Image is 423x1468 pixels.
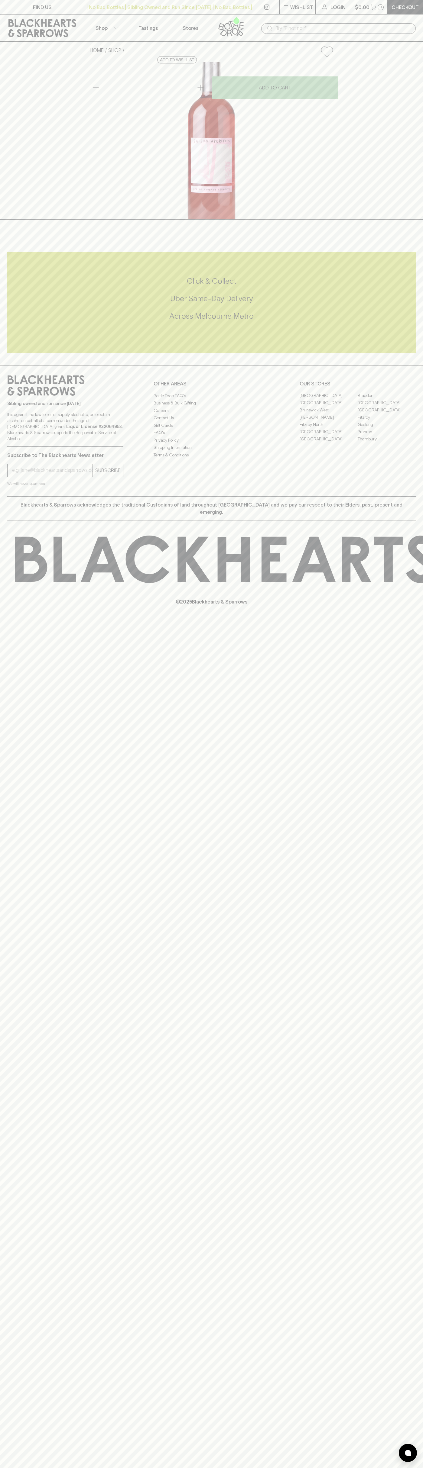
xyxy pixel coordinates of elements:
p: Blackhearts & Sparrows acknowledges the traditional Custodians of land throughout [GEOGRAPHIC_DAT... [12,501,411,516]
p: We will never spam you [7,481,123,487]
button: ADD TO CART [212,76,338,99]
a: [GEOGRAPHIC_DATA] [300,436,358,443]
a: Gift Cards [154,422,270,429]
input: e.g. jane@blackheartsandsparrows.com.au [12,465,93,475]
div: Call to action block [7,252,416,353]
p: $0.00 [355,4,369,11]
a: Tastings [127,14,169,41]
p: Wishlist [290,4,313,11]
p: Tastings [138,24,158,32]
a: Shipping Information [154,444,270,451]
a: SHOP [108,47,121,53]
strong: Liquor License #32064953 [66,424,122,429]
a: [GEOGRAPHIC_DATA] [300,399,358,407]
button: Add to wishlist [157,56,197,63]
a: FAQ's [154,429,270,436]
a: Business & Bulk Gifting [154,400,270,407]
button: SUBSCRIBE [93,464,123,477]
p: Subscribe to The Blackhearts Newsletter [7,452,123,459]
a: Fitzroy North [300,421,358,428]
a: Stores [169,14,212,41]
p: Shop [96,24,108,32]
a: Privacy Policy [154,436,270,444]
p: Checkout [392,4,419,11]
a: Brunswick West [300,407,358,414]
p: Stores [183,24,198,32]
a: Careers [154,407,270,414]
p: OTHER AREAS [154,380,270,387]
h5: Click & Collect [7,276,416,286]
p: SUBSCRIBE [95,467,121,474]
p: 0 [379,5,382,9]
input: Try "Pinot noir" [276,24,411,33]
a: [GEOGRAPHIC_DATA] [300,428,358,436]
p: OUR STORES [300,380,416,387]
a: [PERSON_NAME] [300,414,358,421]
h5: Across Melbourne Metro [7,311,416,321]
a: Bottle Drop FAQ's [154,392,270,399]
a: [GEOGRAPHIC_DATA] [300,392,358,399]
a: Prahran [358,428,416,436]
h5: Uber Same-Day Delivery [7,294,416,304]
a: Contact Us [154,414,270,422]
a: Fitzroy [358,414,416,421]
p: Login [330,4,346,11]
a: [GEOGRAPHIC_DATA] [358,407,416,414]
button: Shop [85,14,127,41]
a: Thornbury [358,436,416,443]
a: [GEOGRAPHIC_DATA] [358,399,416,407]
p: FIND US [33,4,52,11]
a: Terms & Conditions [154,451,270,459]
p: Sibling owned and run since [DATE] [7,401,123,407]
img: bubble-icon [405,1450,411,1456]
button: Add to wishlist [319,44,335,60]
img: 29365.png [85,62,338,219]
p: ADD TO CART [259,84,291,91]
a: Braddon [358,392,416,399]
p: It is against the law to sell or supply alcohol to, or to obtain alcohol on behalf of a person un... [7,411,123,442]
a: Geelong [358,421,416,428]
a: HOME [90,47,104,53]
